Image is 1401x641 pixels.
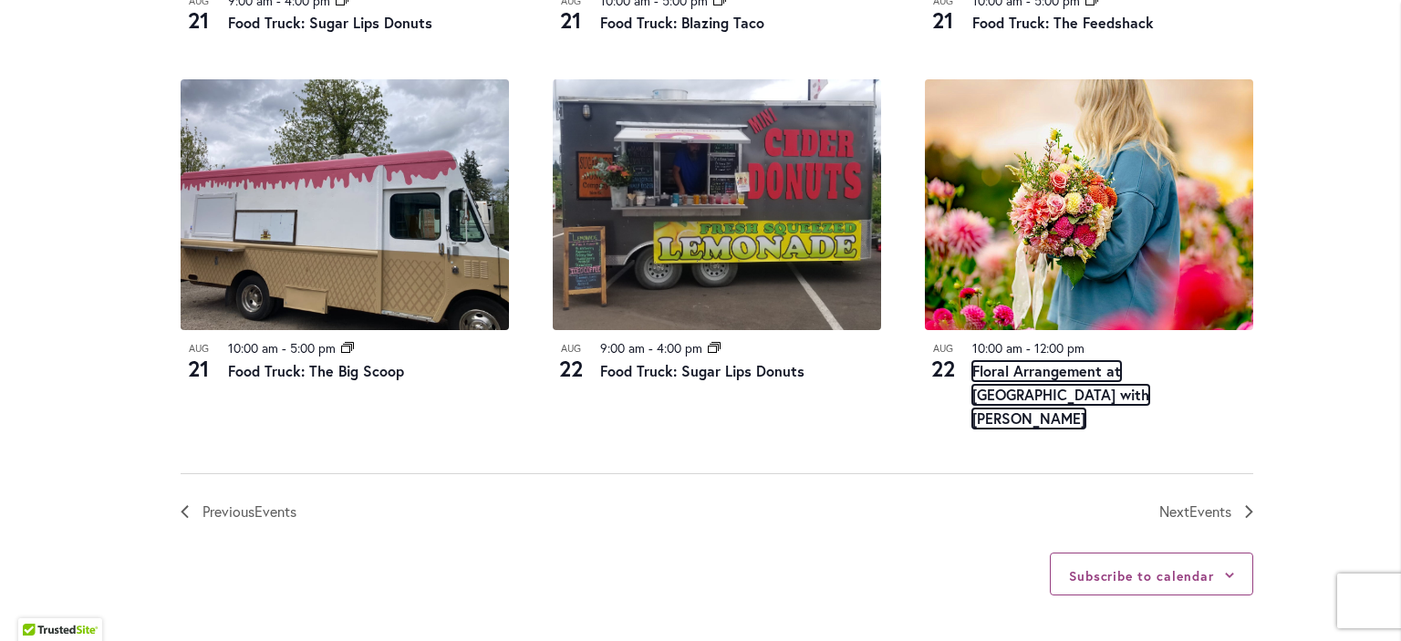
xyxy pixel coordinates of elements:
time: 5:00 pm [290,339,336,357]
span: 21 [553,5,589,36]
img: 8d3a645049150f2348711eb225d4dedd [925,79,1253,330]
time: 10:00 am [972,339,1022,357]
span: Next [1159,500,1231,523]
a: Food Truck: Blazing Taco [600,13,764,32]
a: Food Truck: Sugar Lips Donuts [228,13,432,32]
img: Food Truck: Sugar Lips Apple Cider Donuts [553,79,881,330]
time: 4:00 pm [657,339,702,357]
a: Food Truck: The Feedshack [972,13,1154,32]
time: 9:00 am [600,339,645,357]
a: Floral Arrangement at [GEOGRAPHIC_DATA] with [PERSON_NAME] [972,361,1149,429]
img: Food Truck: The Big Scoop [181,79,509,330]
span: - [649,339,653,357]
span: 21 [181,5,217,36]
a: Food Truck: Sugar Lips Donuts [600,361,804,380]
span: Events [254,501,296,521]
span: Aug [553,341,589,357]
button: Subscribe to calendar [1069,567,1214,584]
a: Food Truck: The Big Scoop [228,361,404,380]
span: 21 [181,353,217,384]
span: Previous [202,500,296,523]
span: Aug [181,341,217,357]
span: 21 [925,5,961,36]
iframe: Launch Accessibility Center [14,576,65,627]
a: Next Events [1159,500,1253,523]
span: 22 [553,353,589,384]
time: 12:00 pm [1034,339,1084,357]
span: 22 [925,353,961,384]
span: Events [1189,501,1231,521]
time: 10:00 am [228,339,278,357]
span: - [1026,339,1031,357]
a: Previous Events [181,500,296,523]
span: Aug [925,341,961,357]
span: - [282,339,286,357]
